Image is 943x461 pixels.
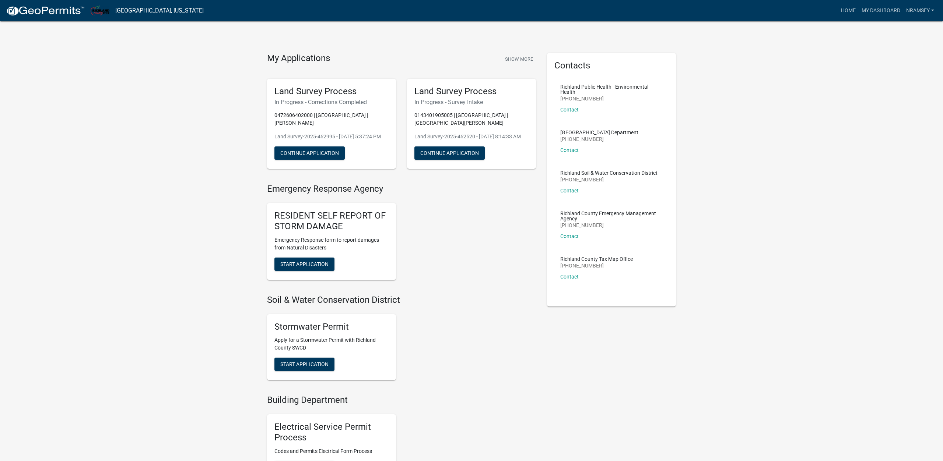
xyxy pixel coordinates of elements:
h5: Land Survey Process [414,86,529,97]
a: Contact [560,188,579,194]
a: Contact [560,107,579,113]
span: Start Application [280,261,329,267]
a: nramsey [903,4,937,18]
button: Start Application [274,358,334,371]
a: [GEOGRAPHIC_DATA], [US_STATE] [115,4,204,17]
h4: Soil & Water Conservation District [267,295,536,305]
p: 0143401905005 | [GEOGRAPHIC_DATA] | [GEOGRAPHIC_DATA][PERSON_NAME] [414,111,529,127]
p: Richland Soil & Water Conservation District [560,170,658,175]
button: Continue Application [274,146,345,160]
p: Richland Public Health - Environmental Health [560,84,663,95]
h5: Land Survey Process [274,86,389,97]
a: Contact [560,274,579,280]
a: Contact [560,147,579,153]
p: [PHONE_NUMBER] [560,223,663,228]
h5: Contacts [554,60,669,71]
p: Emergency Response form to report damages from Natural Disasters [274,236,389,252]
h4: My Applications [267,53,330,64]
h5: RESIDENT SELF REPORT OF STORM DAMAGE [274,210,389,232]
a: Home [838,4,859,18]
p: Codes and Permits Electrical Form Process [274,447,389,455]
h4: Building Department [267,395,536,405]
p: 0472606402000 | [GEOGRAPHIC_DATA] | [PERSON_NAME] [274,111,389,127]
h5: Stormwater Permit [274,322,389,332]
p: [GEOGRAPHIC_DATA] Department [560,130,638,135]
p: [PHONE_NUMBER] [560,96,663,101]
button: Start Application [274,258,334,271]
p: [PHONE_NUMBER] [560,263,633,268]
p: [PHONE_NUMBER] [560,136,638,142]
p: Apply for a Stormwater Permit with Richland County SWCD [274,336,389,352]
button: Show More [502,53,536,65]
h6: In Progress - Survey Intake [414,99,529,106]
span: Start Application [280,361,329,367]
p: Land Survey-2025-462520 - [DATE] 8:14:33 AM [414,133,529,141]
p: Richland County Tax Map Office [560,256,633,262]
h4: Emergency Response Agency [267,184,536,194]
p: [PHONE_NUMBER] [560,177,658,182]
img: Richland County, Ohio [91,6,109,15]
p: Richland County Emergency Management Agency [560,211,663,221]
p: Land Survey-2025-462995 - [DATE] 5:37:24 PM [274,133,389,141]
h5: Electrical Service Permit Process [274,422,389,443]
button: Continue Application [414,146,485,160]
h6: In Progress - Corrections Completed [274,99,389,106]
a: My Dashboard [859,4,903,18]
a: Contact [560,233,579,239]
